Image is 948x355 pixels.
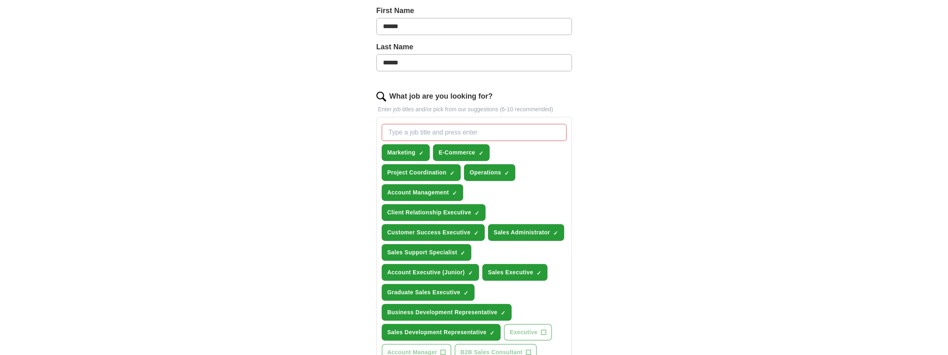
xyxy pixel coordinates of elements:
[376,105,572,114] p: Enter job titles and/or pick from our suggestions (6-10 recommended)
[387,188,449,197] span: Account Management
[382,124,567,141] input: Type a job title and press enter
[382,144,430,161] button: Marketing✓
[376,42,572,53] label: Last Name
[376,92,386,101] img: search.png
[419,150,424,157] span: ✓
[382,164,461,181] button: Project Coordination✓
[494,228,550,237] span: Sales Administrator
[460,250,465,256] span: ✓
[470,168,501,177] span: Operations
[382,204,486,221] button: Client Relationship Executive✓
[382,304,512,321] button: Business Development Representative✓
[488,224,564,241] button: Sales Administrator✓
[510,328,538,337] span: Executive
[382,284,475,301] button: Graduate Sales Executive✓
[464,164,515,181] button: Operations✓
[482,264,548,281] button: Sales Executive✓
[387,248,458,257] span: Sales Support Specialist
[382,224,485,241] button: Customer Success Executive✓
[387,288,461,297] span: Graduate Sales Executive
[504,170,509,176] span: ✓
[553,230,558,236] span: ✓
[452,190,457,196] span: ✓
[504,324,552,341] button: Executive
[387,328,487,337] span: Sales Development Representative
[439,148,475,157] span: E-Commerce
[479,150,484,157] span: ✓
[537,270,541,276] span: ✓
[474,230,479,236] span: ✓
[501,310,506,316] span: ✓
[387,208,471,217] span: Client Relationship Executive
[475,210,479,216] span: ✓
[389,91,493,102] label: What job are you looking for?
[382,264,479,281] button: Account Executive (Junior)✓
[464,290,469,296] span: ✓
[490,330,495,336] span: ✓
[387,168,447,177] span: Project Coordination
[382,244,472,261] button: Sales Support Specialist✓
[387,148,416,157] span: Marketing
[382,324,501,341] button: Sales Development Representative✓
[387,228,471,237] span: Customer Success Executive
[488,268,533,277] span: Sales Executive
[468,270,473,276] span: ✓
[382,184,464,201] button: Account Management✓
[376,5,572,16] label: First Name
[450,170,455,176] span: ✓
[387,268,465,277] span: Account Executive (Junior)
[387,308,498,317] span: Business Development Representative
[433,144,490,161] button: E-Commerce✓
